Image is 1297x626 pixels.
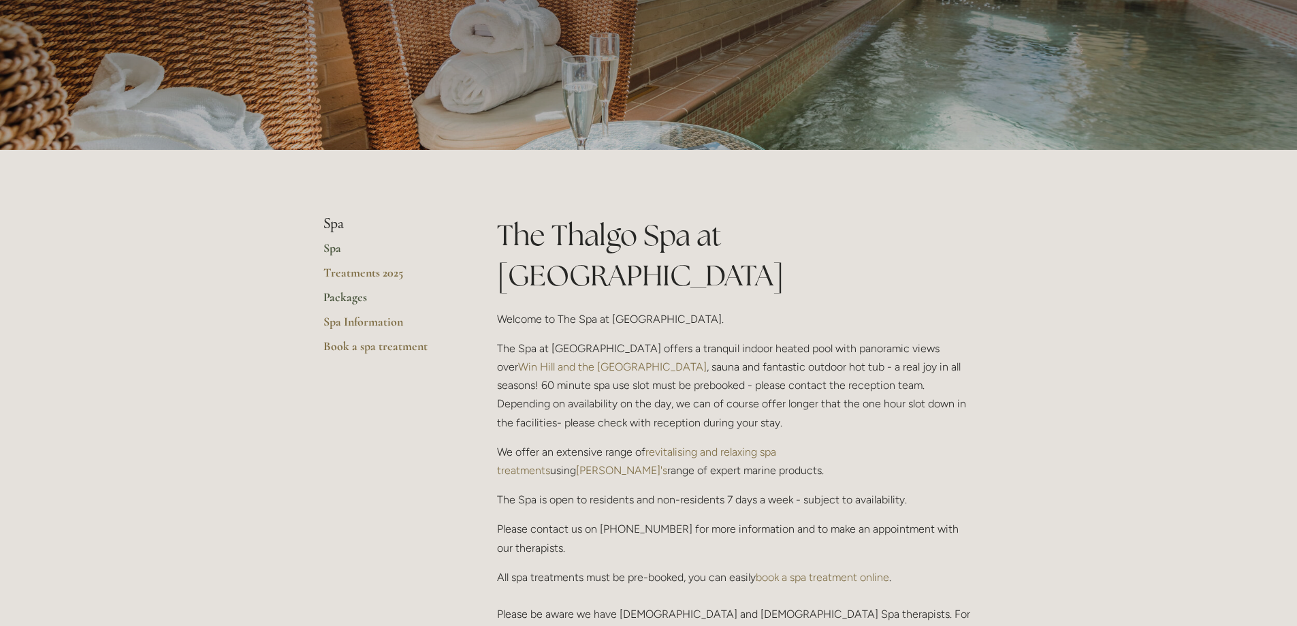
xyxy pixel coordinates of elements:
[756,571,889,584] a: book a spa treatment online
[518,360,707,373] a: Win Hill and the [GEOGRAPHIC_DATA]
[497,443,974,480] p: We offer an extensive range of using range of expert marine products.
[323,215,453,233] li: Spa
[497,490,974,509] p: The Spa is open to residents and non-residents 7 days a week - subject to availability.
[323,289,453,314] a: Packages
[497,339,974,432] p: The Spa at [GEOGRAPHIC_DATA] offers a tranquil indoor heated pool with panoramic views over , sau...
[497,215,974,296] h1: The Thalgo Spa at [GEOGRAPHIC_DATA]
[323,265,453,289] a: Treatments 2025
[576,464,667,477] a: [PERSON_NAME]'s
[323,339,453,363] a: Book a spa treatment
[497,310,974,328] p: Welcome to The Spa at [GEOGRAPHIC_DATA].
[323,314,453,339] a: Spa Information
[323,240,453,265] a: Spa
[497,520,974,557] p: Please contact us on [PHONE_NUMBER] for more information and to make an appointment with our ther...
